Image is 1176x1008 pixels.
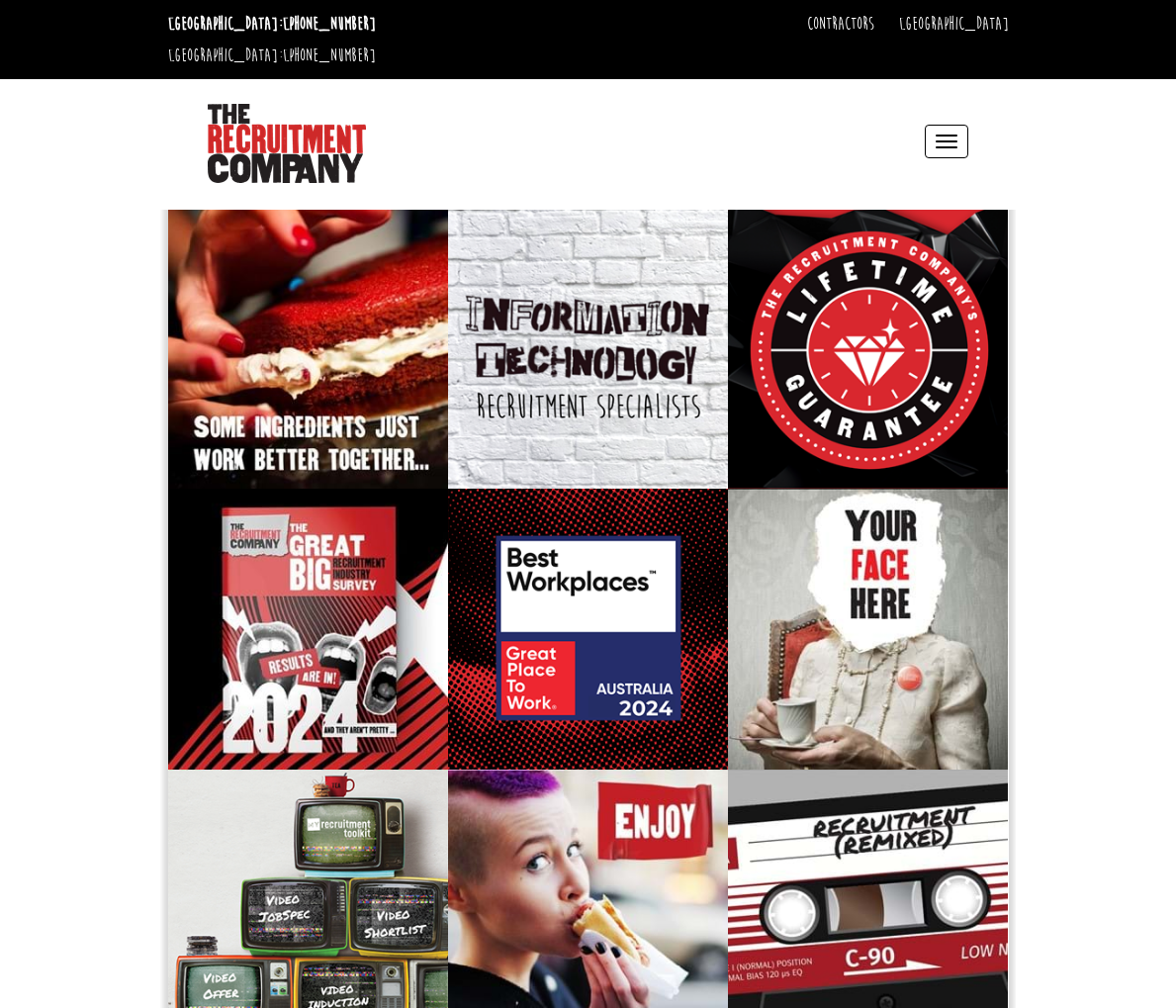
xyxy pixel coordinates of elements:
[899,13,1009,35] a: [GEOGRAPHIC_DATA]
[163,40,381,71] li: [GEOGRAPHIC_DATA]:
[283,45,376,66] a: [PHONE_NUMBER]
[283,13,376,35] a: [PHONE_NUMBER]
[807,13,874,35] a: Contractors
[208,104,366,183] img: The Recruitment Company
[163,8,381,40] li: [GEOGRAPHIC_DATA]:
